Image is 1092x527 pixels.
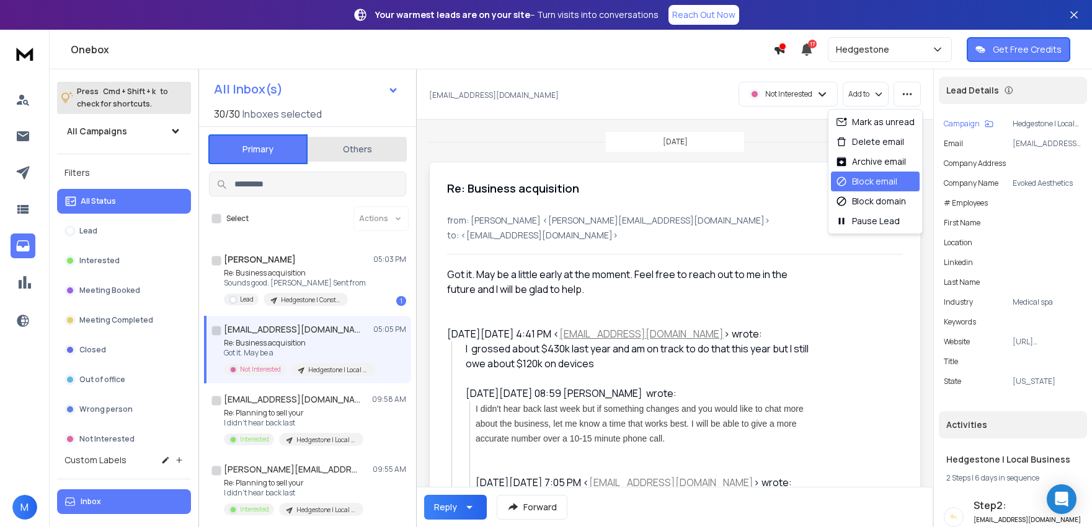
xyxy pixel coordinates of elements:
h1: [PERSON_NAME] [224,253,296,266]
p: Sounds good. [PERSON_NAME] Sent from [224,278,366,288]
p: Hedgestone | Local Business [308,365,368,375]
p: Company Address [944,159,1006,168]
p: Add to [848,89,869,99]
span: Cmd + Shift + k [101,84,158,98]
h1: All Inbox(s) [214,83,283,95]
p: Hedgestone | Local Business [296,505,356,515]
a: [EMAIL_ADDRESS][DOMAIN_NAME] [589,476,753,489]
div: [DATE][DATE] 08:59 [PERSON_NAME] wrote: [466,386,810,401]
div: | [946,473,1080,483]
div: I grossed about $430k last year and am on track to do that this year but I still owe about $120k ... [466,341,810,371]
div: Mark as unread [836,116,915,128]
p: Lead [240,295,254,304]
p: [EMAIL_ADDRESS][DOMAIN_NAME] [1013,139,1082,149]
p: Lead Details [946,84,999,97]
p: Out of office [79,375,125,385]
p: 09:55 AM [373,464,406,474]
p: [DATE] [663,137,688,147]
span: 6 days in sequence [975,473,1039,483]
div: Got it. May be a little early at the moment. Feel free to reach out to me in the future and I wil... [447,267,809,297]
button: Forward [497,495,567,520]
p: Interested [240,505,269,514]
h1: [EMAIL_ADDRESS][DOMAIN_NAME] [224,323,360,336]
a: [EMAIL_ADDRESS][DOMAIN_NAME] [559,327,724,341]
p: I didn't hear back last [224,488,363,498]
p: I didn't hear back last [224,418,363,428]
p: Re: Planning to sell your [224,478,363,488]
p: First Name [944,218,980,228]
span: M [12,495,37,520]
h6: Step 2 : [974,498,1082,513]
strong: Your warmest leads are on your site [375,9,530,20]
p: location [944,238,972,248]
p: Not Interested [765,89,812,99]
label: Select [226,214,249,224]
p: [EMAIL_ADDRESS][DOMAIN_NAME] [429,90,559,100]
p: Press to check for shortcuts. [77,85,168,110]
h3: Custom Labels [64,454,127,466]
span: 2 Steps [946,473,970,483]
p: from: [PERSON_NAME] <[PERSON_NAME][EMAIL_ADDRESS][DOMAIN_NAME]> [447,214,903,227]
p: Last Name [944,277,980,287]
h3: Inboxes selected [242,107,322,121]
p: Get Free Credits [993,43,1062,56]
p: Evoked Aesthetics [1013,178,1082,188]
div: Pause Lead [836,215,900,227]
p: Wrong person [79,404,133,414]
span: 30 / 30 [214,107,240,121]
p: 05:03 PM [373,255,406,264]
p: to: <[EMAIL_ADDRESS][DOMAIN_NAME]> [447,229,903,242]
h3: Filters [57,164,191,181]
div: [DATE][DATE] 4:41 PM < > wrote: [447,326,809,341]
p: Medical spa [1013,297,1082,307]
p: [URL][DOMAIN_NAME] [1013,337,1082,347]
p: Hedgestone [836,43,894,56]
p: Lead [79,226,97,236]
h1: Hedgestone | Local Business [946,453,1080,466]
p: Hedgestone | Local Business [1013,119,1082,129]
p: Campaign [944,119,980,129]
p: title [944,357,958,367]
div: 1 [396,296,406,306]
div: Delete email [836,136,904,148]
p: Company Name [944,178,998,188]
h1: [PERSON_NAME][EMAIL_ADDRESS][DOMAIN_NAME] [224,463,360,476]
div: Block email [836,175,897,188]
h1: [EMAIL_ADDRESS][DOMAIN_NAME] [224,393,360,406]
h6: [EMAIL_ADDRESS][DOMAIN_NAME] [974,515,1082,525]
button: Primary [208,134,308,164]
p: Not Interested [79,434,135,444]
div: Archive email [836,155,906,168]
p: Interested [79,256,120,266]
h1: Re: Business acquisition [447,180,579,197]
p: Email [944,139,963,149]
p: Reach Out Now [672,9,735,21]
span: I didn't hear back last week but if something changes and you would like to chat more about the b... [476,404,804,443]
div: Open Intercom Messenger [1047,484,1076,514]
p: linkedin [944,258,973,268]
p: industry [944,297,973,307]
div: Reply [434,501,457,513]
img: logo [12,42,37,65]
p: Interested [240,435,269,444]
p: Keywords [944,317,976,327]
p: Hedgestone | Construction [281,295,340,305]
p: 09:58 AM [372,394,406,404]
div: [DATE][DATE] 7:05 PM < > wrote: [476,475,809,490]
p: Not Interested [240,365,281,374]
p: website [944,337,970,347]
div: Activities [939,411,1087,438]
p: 05:05 PM [373,324,406,334]
p: Closed [79,345,106,355]
p: Re: Business acquisition [224,338,373,348]
p: State [944,377,961,386]
p: Got it. May be a [224,348,373,358]
p: [US_STATE] [1013,377,1082,386]
p: All Status [81,196,116,206]
p: Meeting Completed [79,315,153,325]
p: # Employees [944,198,988,208]
span: 17 [808,40,817,48]
h1: All Campaigns [67,125,127,137]
p: Inbox [81,497,101,507]
p: Re: Business acquisition [224,268,366,278]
